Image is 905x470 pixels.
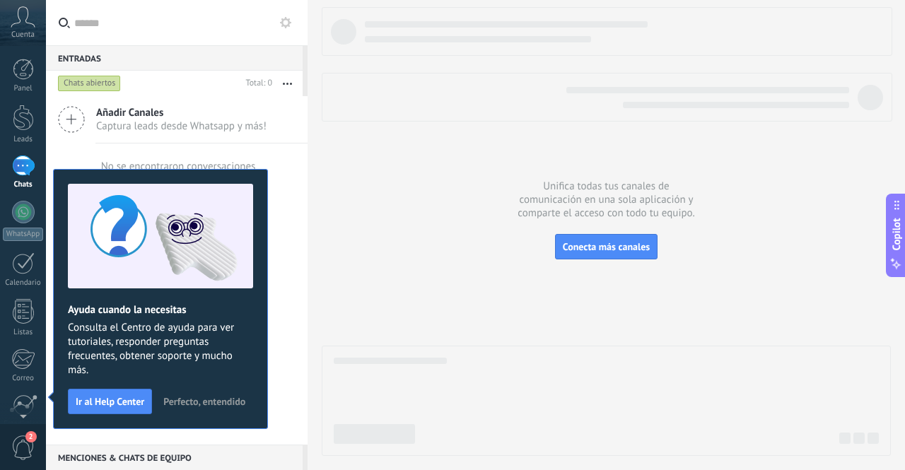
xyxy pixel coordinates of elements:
span: Perfecto, entendido [163,396,245,406]
span: Captura leads desde Whatsapp y más! [96,119,267,133]
div: WhatsApp [3,228,43,241]
span: 2 [25,431,37,442]
div: Listas [3,328,44,337]
button: Perfecto, entendido [157,391,252,412]
span: Ir al Help Center [76,396,144,406]
span: Consulta el Centro de ayuda para ver tutoriales, responder preguntas frecuentes, obtener soporte ... [68,321,253,377]
div: Calendario [3,278,44,288]
div: No se encontraron conversaciones [101,160,256,173]
div: Leads [3,135,44,144]
div: Entradas [46,45,303,71]
div: Correo [3,374,44,383]
span: Añadir Canales [96,106,267,119]
div: Chats abiertos [58,75,121,92]
span: Conecta más canales [563,240,650,253]
div: Panel [3,84,44,93]
div: Total: 0 [240,76,272,90]
span: Cuenta [11,30,35,40]
div: Menciones & Chats de equipo [46,445,303,470]
h2: Ayuda cuando la necesitas [68,303,253,317]
button: Conecta más canales [555,234,658,259]
button: Ir al Help Center [68,389,152,414]
div: Chats [3,180,44,189]
span: Copilot [889,218,904,250]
